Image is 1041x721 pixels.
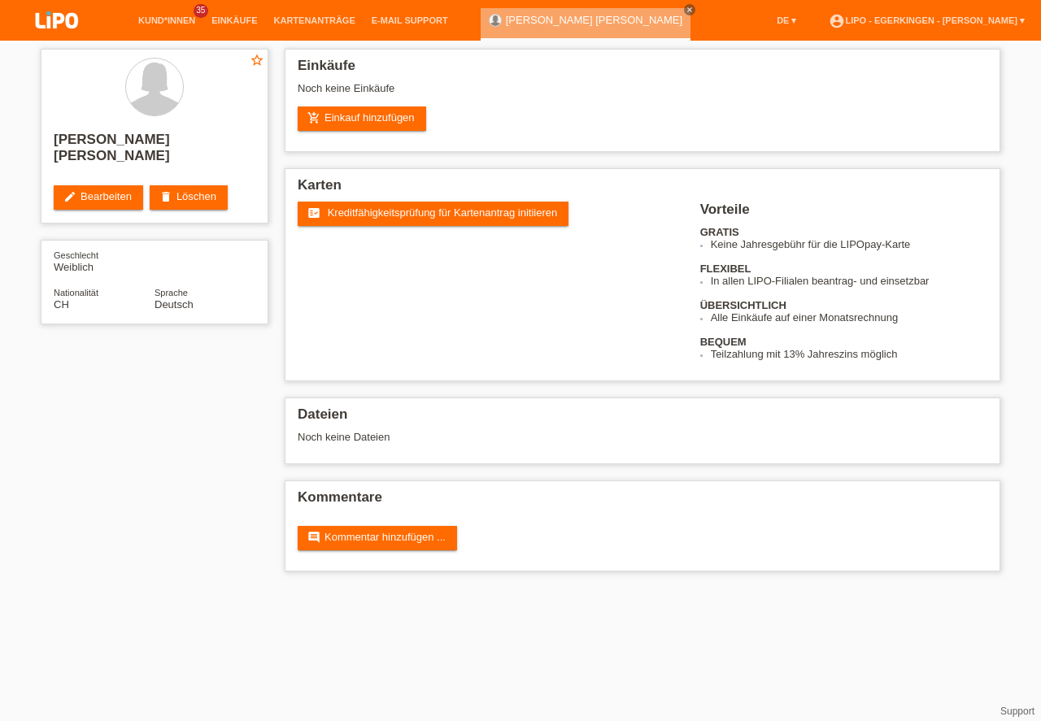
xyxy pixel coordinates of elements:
a: Kartenanträge [266,15,364,25]
i: comment [307,531,320,544]
a: add_shopping_cartEinkauf hinzufügen [298,106,426,131]
a: LIPO pay [16,33,98,46]
b: FLEXIBEL [700,263,751,275]
a: Kund*innen [130,15,203,25]
span: Sprache [155,288,188,298]
span: Nationalität [54,288,98,298]
span: Schweiz [54,298,69,311]
a: E-Mail Support [364,15,456,25]
span: Geschlecht [54,250,98,260]
b: GRATIS [700,226,739,238]
span: Deutsch [155,298,194,311]
i: fact_check [307,206,320,219]
a: editBearbeiten [54,185,143,210]
a: fact_check Kreditfähigkeitsprüfung für Kartenantrag initiieren [298,202,568,226]
span: Kreditfähigkeitsprüfung für Kartenantrag initiieren [328,206,558,219]
h2: Karten [298,177,987,202]
a: Einkäufe [203,15,265,25]
h2: Einkäufe [298,58,987,82]
a: deleteLöschen [150,185,228,210]
i: star_border [250,53,264,67]
a: Support [1000,706,1034,717]
a: star_border [250,53,264,70]
h2: Dateien [298,406,987,431]
i: add_shopping_cart [307,111,320,124]
div: Weiblich [54,249,155,273]
a: account_circleLIPO - Egerkingen - [PERSON_NAME] ▾ [821,15,1033,25]
i: account_circle [829,13,845,29]
div: Noch keine Dateien [298,431,795,443]
a: DE ▾ [769,15,804,25]
li: In allen LIPO-Filialen beantrag- und einsetzbar [711,275,987,287]
li: Keine Jahresgebühr für die LIPOpay-Karte [711,238,987,250]
i: delete [159,190,172,203]
b: BEQUEM [700,336,747,348]
h2: Kommentare [298,489,987,514]
i: close [686,6,694,14]
li: Teilzahlung mit 13% Jahreszins möglich [711,348,987,360]
b: ÜBERSICHTLICH [700,299,786,311]
div: Noch keine Einkäufe [298,82,987,106]
span: 35 [194,4,208,18]
li: Alle Einkäufe auf einer Monatsrechnung [711,311,987,324]
i: edit [63,190,76,203]
h2: Vorteile [700,202,987,226]
h2: [PERSON_NAME] [PERSON_NAME] [54,132,255,172]
a: commentKommentar hinzufügen ... [298,526,457,550]
a: [PERSON_NAME] [PERSON_NAME] [506,14,682,26]
a: close [684,4,695,15]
